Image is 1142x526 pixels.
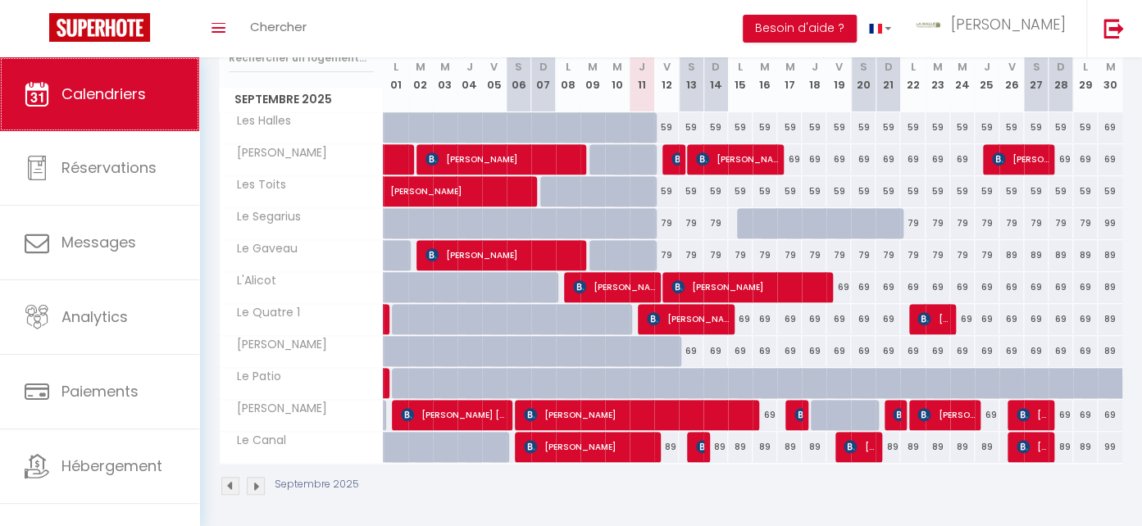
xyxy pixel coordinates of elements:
div: 59 [876,176,900,206]
span: L'Alicot [222,272,284,290]
div: 79 [753,240,777,270]
div: 69 [851,272,876,302]
span: [PERSON_NAME] [992,143,1049,175]
th: 15 [728,39,753,112]
abbr: M [933,59,943,75]
abbr: L [738,59,743,75]
span: Le Segarius [222,208,305,226]
div: 69 [1098,112,1122,143]
span: [PERSON_NAME] [524,431,655,462]
div: 69 [802,144,826,175]
div: 69 [753,400,777,430]
div: 59 [950,112,975,143]
div: 69 [728,304,753,334]
div: 69 [1073,336,1098,366]
div: 69 [950,272,975,302]
div: 79 [900,208,925,238]
th: 02 [408,39,433,112]
div: 99 [1098,432,1122,462]
div: 69 [703,336,728,366]
abbr: S [1032,59,1040,75]
th: 12 [654,39,679,112]
div: 69 [1098,400,1122,430]
a: [PERSON_NAME] [384,368,392,399]
div: 59 [1073,112,1098,143]
div: 99 [1098,208,1122,238]
th: 13 [679,39,703,112]
th: 19 [826,39,851,112]
span: [PERSON_NAME] [671,271,827,302]
div: 89 [900,432,925,462]
div: 59 [753,176,777,206]
div: 79 [1024,208,1049,238]
div: 79 [728,240,753,270]
div: 89 [1073,240,1098,270]
abbr: V [490,59,498,75]
div: 59 [851,112,876,143]
div: 79 [926,240,950,270]
div: 69 [1073,144,1098,175]
div: 89 [654,432,679,462]
div: 79 [703,240,728,270]
div: 59 [703,112,728,143]
span: [PERSON_NAME] KERDILES [647,303,729,334]
div: 59 [728,112,753,143]
abbr: S [515,59,522,75]
div: 59 [999,112,1024,143]
span: [PERSON_NAME] [917,303,950,334]
div: 69 [950,144,975,175]
div: 69 [679,336,703,366]
div: 59 [654,176,679,206]
abbr: M [785,59,794,75]
span: Septembre 2025 [220,88,383,111]
span: Les Halles [222,112,295,130]
th: 22 [900,39,925,112]
div: 59 [703,176,728,206]
div: 79 [703,208,728,238]
abbr: M [440,59,450,75]
abbr: M [612,59,622,75]
span: [PERSON_NAME] [794,399,803,430]
input: Rechercher un logement... [229,43,374,73]
abbr: J [639,59,645,75]
div: 69 [826,144,851,175]
div: 59 [999,176,1024,206]
th: 24 [950,39,975,112]
th: 03 [433,39,457,112]
div: 69 [975,272,999,302]
div: 69 [975,336,999,366]
div: 69 [926,272,950,302]
th: 05 [482,39,507,112]
div: 59 [1049,176,1073,206]
th: 27 [1024,39,1049,112]
span: [PERSON_NAME] [671,143,680,175]
div: 59 [950,176,975,206]
span: Réservations [61,157,157,178]
abbr: L [394,59,398,75]
div: 69 [851,144,876,175]
div: 69 [1024,336,1049,366]
div: 89 [1049,240,1073,270]
div: 79 [999,208,1024,238]
abbr: S [860,59,867,75]
span: [PERSON_NAME] [573,271,655,302]
div: 69 [802,304,826,334]
th: 06 [507,39,531,112]
div: 79 [900,240,925,270]
div: 89 [876,432,900,462]
abbr: L [566,59,571,75]
span: [PERSON_NAME] [390,167,616,198]
div: 69 [1024,304,1049,334]
div: 69 [851,336,876,366]
div: 89 [1098,272,1122,302]
div: 59 [1024,176,1049,206]
abbr: S [688,59,695,75]
div: 89 [753,432,777,462]
div: 89 [1073,432,1098,462]
th: 20 [851,39,876,112]
span: [PERSON_NAME] [524,399,753,430]
div: 89 [728,432,753,462]
th: 17 [777,39,802,112]
div: 89 [777,432,802,462]
div: 89 [1098,336,1122,366]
